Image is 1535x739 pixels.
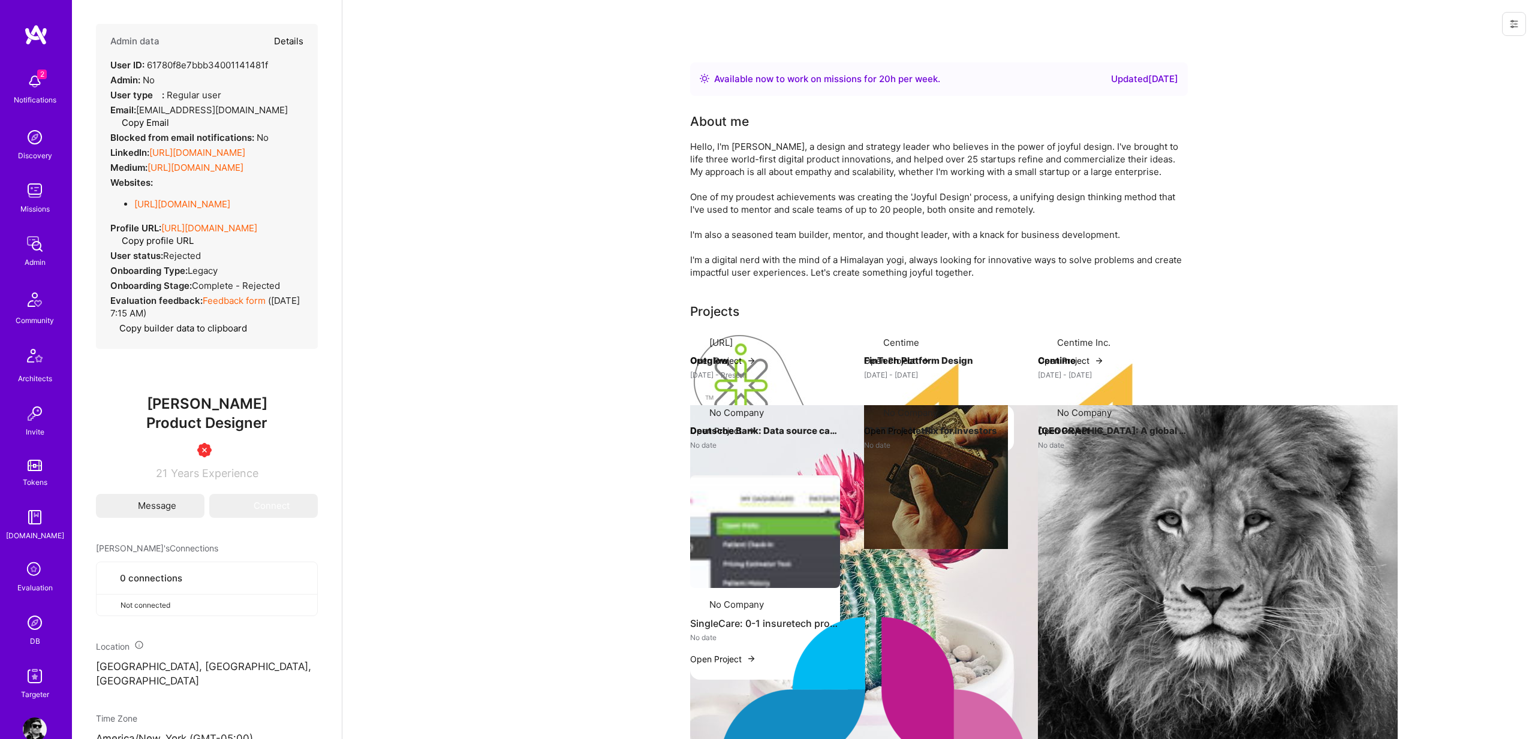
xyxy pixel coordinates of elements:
[883,336,919,349] div: Centime
[1038,423,1188,439] h4: [GEOGRAPHIC_DATA]: A global translation platform
[148,162,243,173] a: [URL][DOMAIN_NAME]
[1038,354,1104,367] button: Open Project
[864,439,1014,451] div: No date
[110,324,119,333] i: icon Copy
[690,653,756,665] button: Open Project
[747,426,756,436] img: arrow-right
[23,70,47,93] img: bell
[690,423,840,439] h4: Deutsche Bank: Data source catalog
[188,265,218,276] span: legacy
[23,505,47,529] img: guide book
[690,475,840,588] img: SingleCare: 0-1 insuretech product
[209,494,318,518] button: Connect
[864,369,1014,381] div: [DATE] - [DATE]
[110,104,136,116] strong: Email:
[920,426,930,436] img: arrow-right
[23,402,47,426] img: Invite
[14,93,56,106] div: Notifications
[17,581,53,594] div: Evaluation
[96,395,318,413] span: [PERSON_NAME]
[96,660,318,689] p: [GEOGRAPHIC_DATA], [GEOGRAPHIC_DATA], [GEOGRAPHIC_DATA]
[110,177,153,188] strong: Websites:
[197,443,212,457] img: Unqualified
[110,280,192,291] strong: Onboarding Stage:
[690,335,810,455] img: Company logo
[110,36,159,47] h4: Admin data
[709,598,764,611] div: No Company
[28,460,42,471] img: tokens
[274,24,303,59] button: Details
[110,59,145,71] strong: User ID:
[709,406,764,419] div: No Company
[96,562,318,616] button: 0 connectionsNot connected
[1094,356,1104,366] img: arrow-right
[1038,369,1188,381] div: [DATE] - [DATE]
[121,599,170,611] span: Not connected
[864,353,1014,369] h4: FinTech Platform Design
[690,616,840,631] h4: SingleCare: 0-1 insuretech product
[690,439,840,451] div: No date
[879,73,890,85] span: 20
[124,502,133,510] i: icon Mail
[23,611,47,635] img: Admin Search
[30,635,40,647] div: DB
[18,372,52,385] div: Architects
[113,116,169,129] button: Copy Email
[23,232,47,256] img: admin teamwork
[1057,406,1112,419] div: No Company
[161,222,257,234] a: [URL][DOMAIN_NAME]
[110,294,303,319] div: ( [DATE] 7:15 AM )
[1038,335,1158,455] img: Company logo
[96,494,204,518] button: Message
[23,664,47,688] img: Skill Targeter
[110,295,203,306] strong: Evaluation feedback:
[110,222,161,234] strong: Profile URL:
[690,631,840,644] div: No date
[16,314,54,327] div: Community
[37,70,47,79] span: 2
[23,559,46,581] i: icon SelectionTeam
[146,414,267,432] span: Product Designer
[96,713,137,723] span: Time Zone
[20,285,49,314] img: Community
[20,343,49,372] img: Architects
[714,72,940,86] div: Available now to work on missions for h per week .
[23,476,47,488] div: Tokens
[864,335,984,455] img: Company logo
[21,688,49,701] div: Targeter
[149,147,245,158] a: [URL][DOMAIN_NAME]
[690,113,749,131] div: About me
[106,600,116,610] i: icon CloseGray
[110,59,268,71] div: 61780f8e7bbb34001141481f
[709,336,733,349] div: [URL]
[171,467,258,479] span: Years Experience
[110,147,149,158] strong: LinkedIn:
[920,356,930,366] img: arrow-right
[113,237,122,246] i: icon Copy
[1057,336,1110,349] div: Centime Inc.
[864,424,930,437] button: Open Project
[690,424,756,437] button: Open Project
[106,574,115,583] i: icon Collaborator
[110,89,221,101] div: Regular user
[26,426,44,438] div: Invite
[110,132,257,143] strong: Blocked from email notifications:
[24,24,48,46] img: logo
[23,125,47,149] img: discovery
[110,74,155,86] div: No
[883,406,938,419] div: No Company
[203,295,266,306] a: Feedback form
[134,198,230,210] a: [URL][DOMAIN_NAME]
[120,572,182,584] span: 0 connections
[113,234,194,247] button: Copy profile URL
[192,280,280,291] span: Complete - Rejected
[110,162,148,173] strong: Medium:
[136,104,288,116] span: [EMAIL_ADDRESS][DOMAIN_NAME]
[110,250,163,261] strong: User status:
[1094,426,1104,436] img: arrow-right
[690,353,840,369] h4: Outglow
[864,423,1014,439] h4: [DATE]: A Netflix for investors
[6,529,64,542] div: [DOMAIN_NAME]
[96,640,318,653] div: Location
[110,322,247,334] button: Copy builder data to clipboard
